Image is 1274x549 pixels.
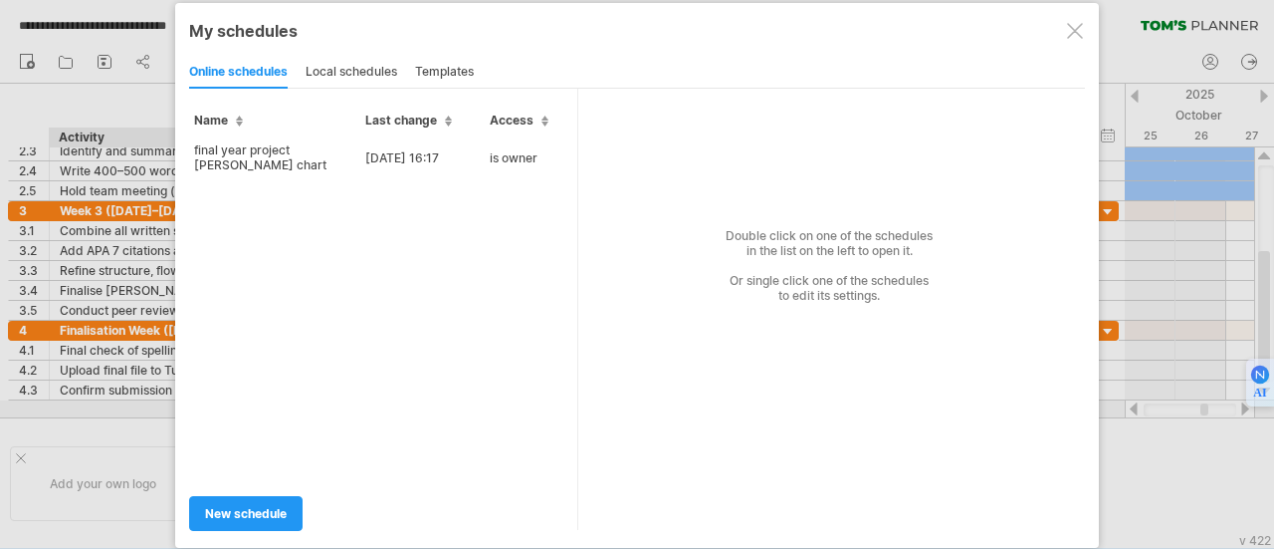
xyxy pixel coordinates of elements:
[189,57,288,89] div: online schedules
[189,496,303,531] a: new schedule
[189,136,360,179] td: final year project [PERSON_NAME] chart
[578,89,1081,373] div: Double click on one of the schedules in the list on the left to open it. Or single click one of t...
[194,113,243,128] span: Name
[360,136,485,179] td: [DATE] 16:17
[490,113,548,128] span: Access
[485,136,559,179] td: is owner
[306,57,397,89] div: local schedules
[415,57,474,89] div: templates
[365,113,452,128] span: Last change
[189,21,1085,41] div: My schedules
[205,506,287,521] span: new schedule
